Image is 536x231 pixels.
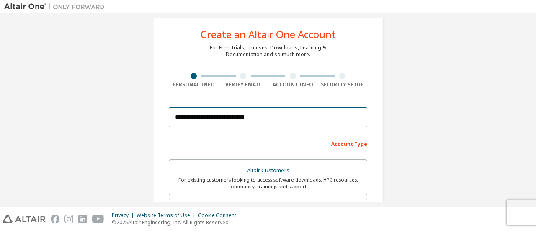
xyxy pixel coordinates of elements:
[112,212,137,219] div: Privacy
[169,81,219,88] div: Personal Info
[92,215,104,223] img: youtube.svg
[318,81,368,88] div: Security Setup
[198,212,241,219] div: Cookie Consent
[174,165,362,176] div: Altair Customers
[78,215,87,223] img: linkedin.svg
[169,137,367,150] div: Account Type
[4,3,109,11] img: Altair One
[51,215,59,223] img: facebook.svg
[3,215,46,223] img: altair_logo.svg
[210,44,326,58] div: For Free Trials, Licenses, Downloads, Learning & Documentation and so much more.
[174,176,362,190] div: For existing customers looking to access software downloads, HPC resources, community, trainings ...
[201,29,336,39] div: Create an Altair One Account
[268,81,318,88] div: Account Info
[219,81,268,88] div: Verify Email
[64,215,73,223] img: instagram.svg
[137,212,198,219] div: Website Terms of Use
[112,219,241,226] p: © 2025 Altair Engineering, Inc. All Rights Reserved.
